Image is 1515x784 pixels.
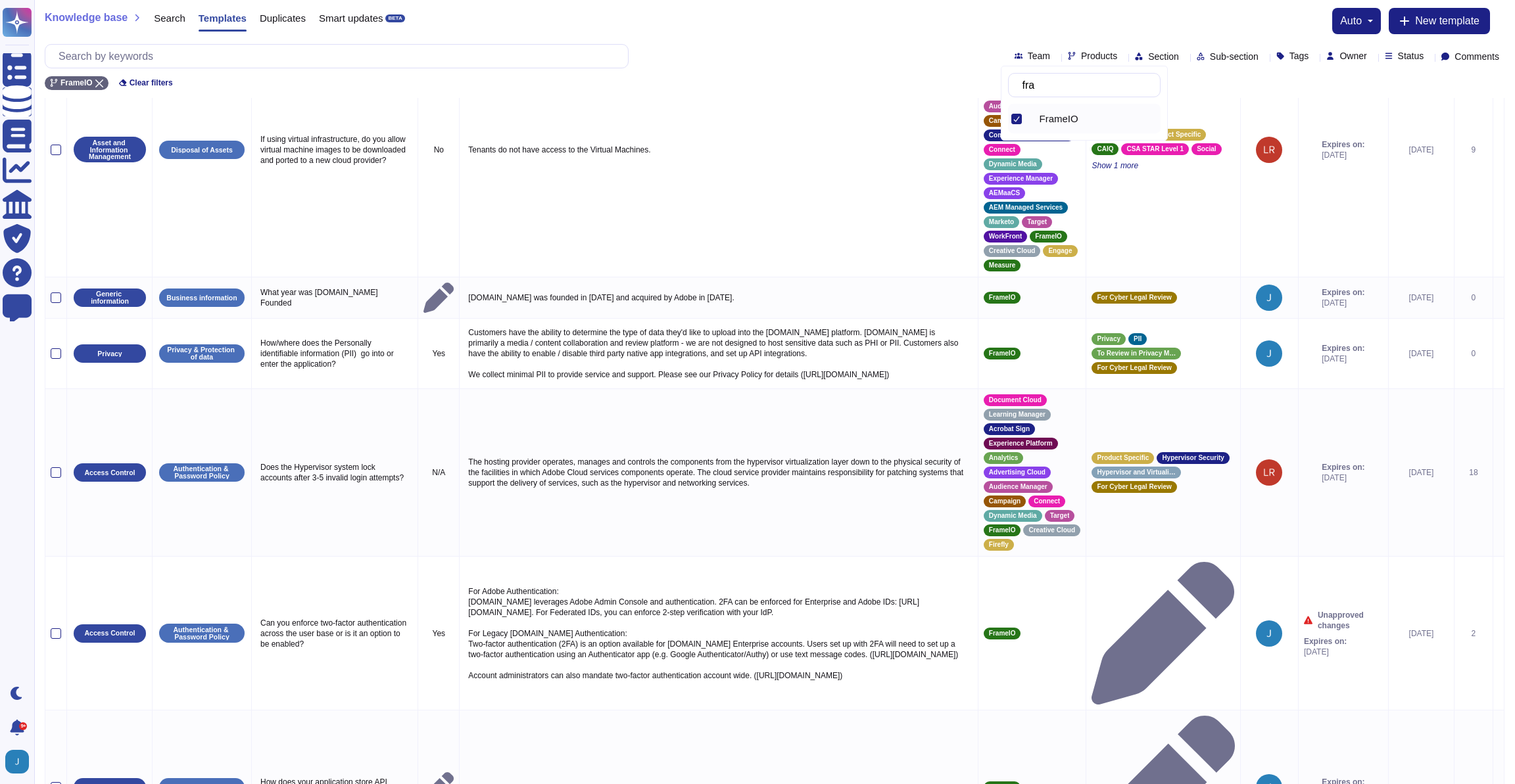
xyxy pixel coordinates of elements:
[52,45,628,68] input: Search by keywords
[166,294,237,302] p: Business information
[1394,467,1449,478] div: [DATE]
[989,219,1014,225] span: Marketo
[1322,462,1364,473] span: Expires on:
[989,527,1016,534] span: FrameIO
[78,290,141,304] p: Generic information
[989,498,1021,505] span: Campaign
[989,542,1009,548] span: Firefly
[1256,285,1282,311] img: user
[154,13,185,23] span: Search
[1048,248,1072,254] span: Engage
[989,161,1037,168] span: Dynamic Media
[1394,292,1449,303] div: [DATE]
[260,13,306,23] span: Duplicates
[1389,8,1490,34] button: New template
[1197,146,1216,152] span: Social
[1322,473,1364,483] span: [DATE]
[164,465,240,479] p: Authentication & Password Policy
[465,583,973,684] p: For Adobe Authentication: [DOMAIN_NAME] leverages Adobe Admin Console and authentication. 2FA can...
[1097,469,1176,476] span: Hypervisor and Virtualization Security
[989,455,1018,461] span: Analytics
[989,190,1020,196] span: AEMaaCS
[1027,219,1047,225] span: Target
[423,467,454,478] p: N/A
[1034,498,1060,505] span: Connect
[1415,16,1479,26] span: New template
[1092,160,1234,171] span: Show 1 more
[3,747,38,776] button: user
[1097,336,1120,342] span: Privacy
[1394,628,1449,639] div: [DATE]
[1097,146,1113,152] span: CAIQ
[60,79,93,87] span: FrameIO
[1460,348,1487,359] div: 0
[199,13,247,23] span: Templates
[1339,51,1366,60] span: Owner
[989,262,1016,269] span: Measure
[1039,113,1078,125] span: FrameIO
[1394,348,1449,359] div: [DATE]
[171,147,233,154] p: Disposal of Assets
[989,118,1021,124] span: Campaign
[164,346,240,360] p: Privacy & Protection of data
[257,284,412,311] p: What year was [DOMAIN_NAME] Founded
[1097,365,1171,371] span: For Cyber Legal Review
[1081,51,1117,60] span: Products
[1028,51,1050,60] span: Team
[1322,354,1364,364] span: [DATE]
[989,469,1046,476] span: Advertising Cloud
[423,628,454,639] p: Yes
[1322,343,1364,354] span: Expires on:
[1340,16,1373,26] button: auto
[1322,139,1364,150] span: Expires on:
[989,513,1037,519] span: Dynamic Media
[385,14,404,22] div: BETA
[1097,484,1171,490] span: For Cyber Legal Review
[1126,146,1184,152] span: CSA STAR Level 1
[1050,513,1070,519] span: Target
[1097,294,1171,301] span: For Cyber Legal Review
[1398,51,1424,60] span: Status
[989,233,1022,240] span: WorkFront
[1256,340,1282,367] img: user
[465,453,973,492] p: The hosting provider operates, manages and controls the components from the hypervisor virtualiza...
[989,175,1053,182] span: Experience Manager
[989,440,1053,447] span: Experience Platform
[78,139,141,160] p: Asset and Information Management
[989,426,1030,432] span: Acrobat Sign
[989,103,1047,110] span: Audience Manager
[1304,647,1347,657] span: [DATE]
[1322,298,1364,308] span: [DATE]
[1455,52,1499,61] span: Comments
[257,131,412,169] p: If using virtual infrastructure, do you allow virtual machine images to be downloaded and ported ...
[1148,52,1179,61] span: Section
[257,459,412,486] p: Does the Hypervisor system lock accounts after 3-5 invalid login attempts?
[1460,467,1487,478] div: 18
[1460,145,1487,155] div: 9
[989,630,1016,637] span: FrameIO
[97,350,122,357] p: Privacy
[1039,113,1155,125] div: FrameIO
[1035,233,1062,240] span: FrameIO
[1097,350,1176,357] span: To Review in Privacy Meeting
[1256,459,1282,486] img: user
[1304,636,1347,647] span: Expires on:
[989,294,1016,301] span: FrameIO
[45,12,128,23] span: Knowledge base
[989,147,1015,153] span: Connect
[423,348,454,359] p: Yes
[1149,131,1201,138] span: Product Specific
[257,334,412,373] p: How/where does the Personally identifiable information (PII) go into or enter the application?
[423,145,454,155] p: No
[989,204,1063,211] span: AEM Managed Services
[989,248,1036,254] span: Creative Cloud
[1340,16,1362,26] span: auto
[1015,74,1160,97] input: Search by keywords
[1097,455,1149,461] span: Product Specific
[1028,527,1075,534] span: Creative Cloud
[989,484,1047,490] span: Audience Manager
[1134,336,1142,342] span: PII
[257,614,412,653] p: Can you enforce two-factor authentication across the user base or is it an option to be enabled?
[1256,620,1282,647] img: user
[1394,145,1449,155] div: [DATE]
